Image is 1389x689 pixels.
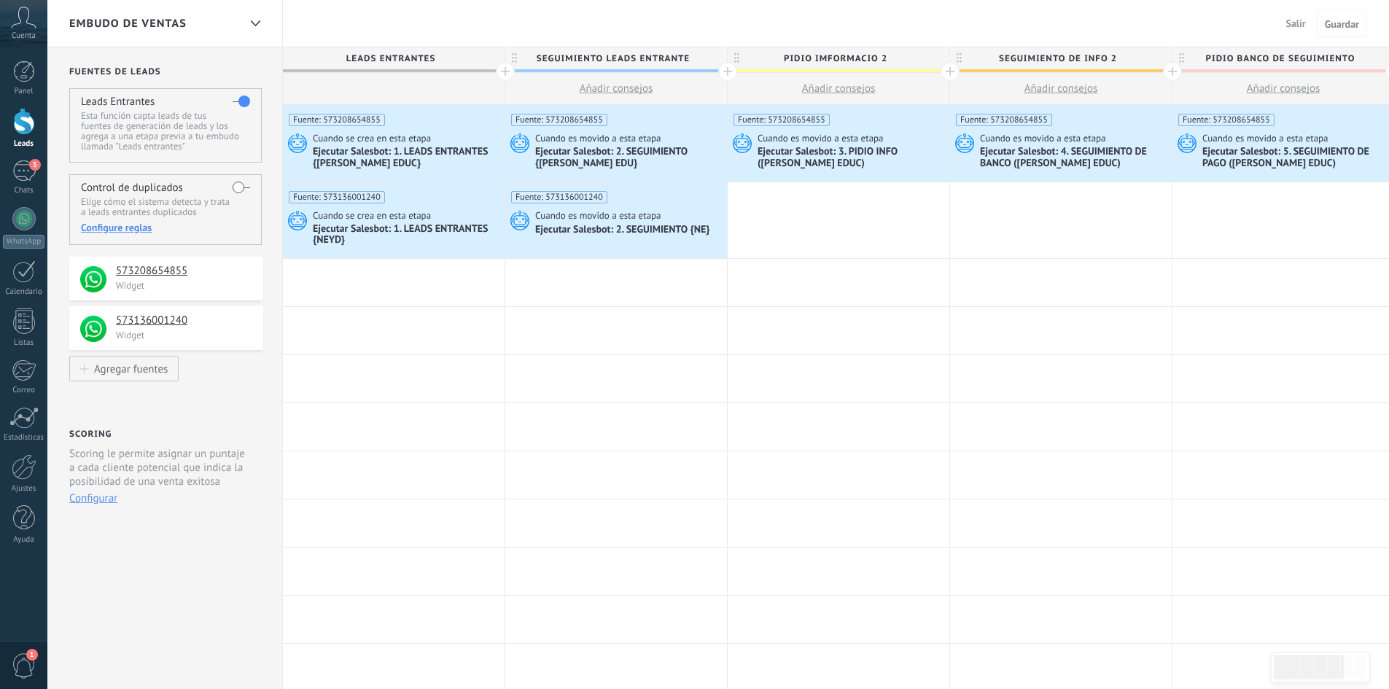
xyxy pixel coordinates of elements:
div: Calendario [3,287,45,297]
button: Añadir consejos [505,73,727,104]
span: Añadir consejos [1247,82,1320,96]
button: Guardar [1317,9,1367,37]
span: Añadir consejos [1024,82,1098,96]
div: Correo [3,386,45,395]
span: Guardar [1325,19,1359,29]
span: 3 [29,159,41,171]
p: Elige cómo el sistema detecta y trata a leads entrantes duplicados [81,197,249,217]
div: Leads [3,139,45,149]
span: Salir [1286,17,1306,30]
div: Leads Entrantes [283,47,505,69]
div: Ejecutar Salesbot: 1. LEADS ENTRANTES {NEYD} [313,223,501,248]
div: PIDIO IMFORMACIO 2 [728,47,949,69]
button: Salir [1280,12,1312,34]
span: Cuando es movido a esta etapa [1202,132,1331,145]
div: Ayuda [3,535,45,545]
span: Fuente: 573208654855 [1178,114,1275,126]
span: Leads Entrantes [283,47,497,70]
span: Fuente: 573208654855 [734,114,830,126]
h4: Leads Entrantes [81,95,155,109]
h4: Control de duplicados [81,181,183,195]
button: Agregar fuentes [69,356,179,381]
div: Chats [3,186,45,195]
div: Listas [3,338,45,348]
span: Cuenta [12,31,36,41]
span: Cuando es movido a esta etapa [758,132,886,145]
span: Cuando se crea en esta etapa [313,132,433,145]
div: SEGUIMIENTO LEADS ENTRANTE [505,47,727,69]
p: Widget [116,329,254,341]
span: Fuente: 573208654855 [511,114,607,126]
p: Scoring le permite asignar un puntaje a cada cliente potencial que indica la posibilidad de una v... [69,447,251,488]
span: Cuando es movido a esta etapa [535,209,664,222]
span: SEGUIMIENTO DE INFO 2 [950,47,1164,70]
span: Añadir consejos [802,82,876,96]
div: Ejecutar Salesbot: 2. SEGUIMIENTO {NE} [535,224,712,237]
div: Ejecutar Salesbot: 2. SEGUIMIENTO {[PERSON_NAME] EDU} [535,146,723,171]
button: Configurar [69,491,117,505]
div: Panel [3,87,45,96]
div: Ejecutar Salesbot: 4. SEGUIMIENTO DE BANCO ([PERSON_NAME] EDUC) [980,146,1168,171]
span: Cuando es movido a esta etapa [980,132,1108,145]
span: Fuente: 573136001240 [511,191,607,203]
span: Cuando es movido a esta etapa [535,132,664,145]
span: Embudo de ventas [69,17,187,31]
div: Ajustes [3,484,45,494]
div: Configure reglas [81,221,249,234]
h2: Scoring [69,429,112,440]
div: Ejecutar Salesbot: 3. PIDIO INFO ([PERSON_NAME] EDUC) [758,146,946,171]
p: Esta función capta leads de tus fuentes de generación de leads y los agrega a una etapa previa a ... [81,111,249,152]
img: logo_min.png [80,316,106,342]
div: SEGUIMIENTO DE INFO 2 [950,47,1172,69]
span: PIDIO BANCO DE SEGUIMIENTO [1172,47,1387,70]
span: Fuente: 573136001240 [289,191,385,203]
div: WhatsApp [3,235,44,249]
span: Fuente: 573208654855 [956,114,1052,126]
h4: 573136001240 [116,314,252,328]
h4: 573208654855 [116,264,252,279]
img: logo_min.png [80,266,106,292]
span: Cuando se crea en esta etapa [313,209,433,222]
div: Embudo de ventas [243,9,268,38]
span: SEGUIMIENTO LEADS ENTRANTE [505,47,720,70]
button: Añadir consejos [728,73,949,104]
div: Estadísticas [3,433,45,443]
button: Añadir consejos [950,73,1172,104]
div: Ejecutar Salesbot: 1. LEADS ENTRANTES {[PERSON_NAME] EDUC} [313,146,501,171]
span: Fuente: 573208654855 [289,114,385,126]
span: PIDIO IMFORMACIO 2 [728,47,942,70]
div: Agregar fuentes [94,362,168,375]
span: Añadir consejos [580,82,653,96]
span: 1 [26,649,38,661]
p: Widget [116,279,254,292]
h2: Fuentes de leads [69,66,263,77]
